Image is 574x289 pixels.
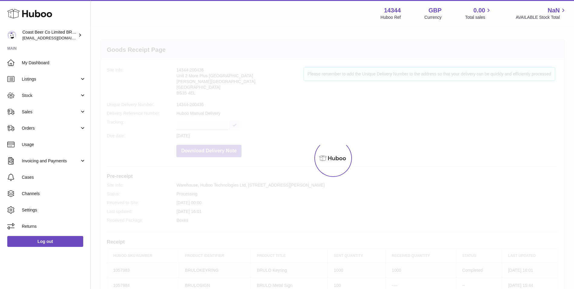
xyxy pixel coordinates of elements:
[381,15,401,20] div: Huboo Ref
[22,142,86,148] span: Usage
[22,76,80,82] span: Listings
[22,224,86,229] span: Returns
[22,174,86,180] span: Cases
[22,158,80,164] span: Invoicing and Payments
[22,93,80,98] span: Stock
[22,191,86,197] span: Channels
[465,15,492,20] span: Total sales
[516,15,567,20] span: AVAILABLE Stock Total
[22,207,86,213] span: Settings
[384,6,401,15] strong: 14344
[474,6,485,15] span: 0.00
[22,125,80,131] span: Orders
[7,31,16,40] img: internalAdmin-14344@internal.huboo.com
[22,29,77,41] div: Coast Beer Co Limited BRULO
[548,6,560,15] span: NaN
[465,6,492,20] a: 0.00 Total sales
[22,109,80,115] span: Sales
[7,236,83,247] a: Log out
[425,15,442,20] div: Currency
[516,6,567,20] a: NaN AVAILABLE Stock Total
[428,6,441,15] strong: GBP
[22,60,86,66] span: My Dashboard
[22,35,89,40] span: [EMAIL_ADDRESS][DOMAIN_NAME]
